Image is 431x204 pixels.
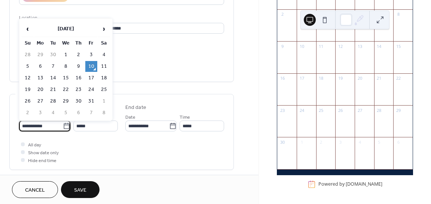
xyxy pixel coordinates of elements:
[85,84,97,95] td: 24
[73,96,85,107] td: 30
[22,21,33,36] span: ‹
[22,49,34,60] td: 28
[60,61,72,72] td: 8
[34,73,46,83] td: 13
[279,43,285,49] div: 9
[85,73,97,83] td: 17
[98,107,110,118] td: 8
[395,76,401,81] div: 22
[337,139,343,145] div: 3
[279,12,285,17] div: 2
[60,96,72,107] td: 29
[357,76,363,81] div: 20
[85,49,97,60] td: 3
[98,49,110,60] td: 4
[74,186,86,194] span: Save
[299,139,305,145] div: 1
[395,12,401,17] div: 8
[73,107,85,118] td: 6
[22,61,34,72] td: 5
[22,84,34,95] td: 19
[22,38,34,49] th: Su
[299,12,305,17] div: 3
[73,38,85,49] th: Th
[279,139,285,145] div: 30
[73,73,85,83] td: 16
[73,61,85,72] td: 9
[85,38,97,49] th: Fr
[85,107,97,118] td: 7
[47,84,59,95] td: 21
[395,139,401,145] div: 6
[395,107,401,113] div: 29
[357,139,363,145] div: 4
[22,107,34,118] td: 2
[28,149,59,157] span: Show date only
[98,73,110,83] td: 18
[85,61,97,72] td: 10
[22,96,34,107] td: 26
[318,107,324,113] div: 25
[28,141,41,149] span: All day
[395,43,401,49] div: 15
[34,49,46,60] td: 29
[98,38,110,49] th: Sa
[299,43,305,49] div: 10
[98,96,110,107] td: 1
[47,73,59,83] td: 14
[318,76,324,81] div: 18
[180,113,190,121] span: Time
[337,43,343,49] div: 12
[47,96,59,107] td: 28
[60,107,72,118] td: 5
[98,84,110,95] td: 25
[73,84,85,95] td: 23
[318,181,382,188] div: Powered by
[47,107,59,118] td: 4
[299,107,305,113] div: 24
[60,38,72,49] th: We
[376,139,382,145] div: 5
[376,76,382,81] div: 21
[34,21,97,37] th: [DATE]
[19,14,223,22] div: Location
[125,113,135,121] span: Date
[47,38,59,49] th: Tu
[318,139,324,145] div: 2
[85,96,97,107] td: 31
[98,61,110,72] td: 11
[125,104,146,112] div: End date
[299,76,305,81] div: 17
[25,186,45,194] span: Cancel
[337,107,343,113] div: 26
[357,43,363,49] div: 13
[61,181,100,198] button: Save
[346,181,382,188] a: [DOMAIN_NAME]
[357,107,363,113] div: 27
[73,49,85,60] td: 2
[22,73,34,83] td: 12
[34,96,46,107] td: 27
[12,181,58,198] button: Cancel
[279,76,285,81] div: 16
[47,61,59,72] td: 7
[376,107,382,113] div: 28
[279,107,285,113] div: 23
[34,61,46,72] td: 6
[34,38,46,49] th: Mo
[376,43,382,49] div: 14
[28,157,56,165] span: Hide end time
[60,49,72,60] td: 1
[60,73,72,83] td: 15
[60,84,72,95] td: 22
[34,107,46,118] td: 3
[318,43,324,49] div: 11
[98,21,110,36] span: ›
[34,84,46,95] td: 20
[47,49,59,60] td: 30
[337,76,343,81] div: 19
